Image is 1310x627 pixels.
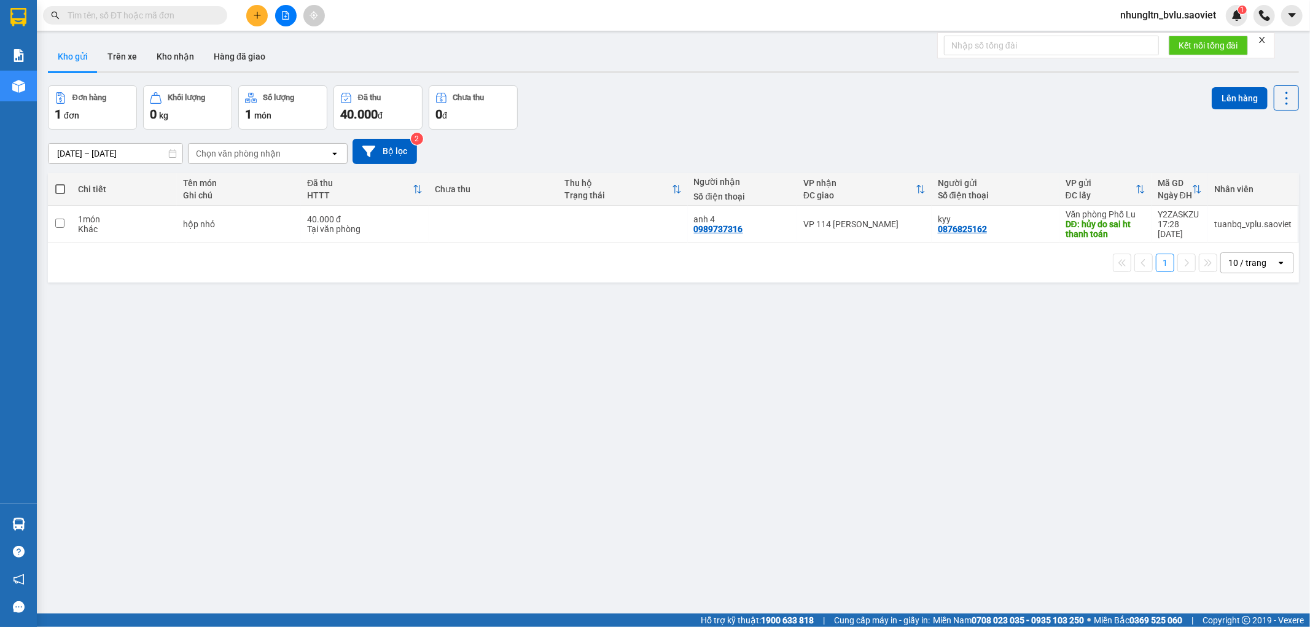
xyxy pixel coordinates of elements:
[143,85,232,130] button: Khối lượng0kg
[1240,6,1244,14] span: 1
[564,190,672,200] div: Trạng thái
[435,184,552,194] div: Chưa thu
[13,574,25,585] span: notification
[310,11,318,20] span: aim
[303,5,325,26] button: aim
[275,5,297,26] button: file-add
[823,613,825,627] span: |
[12,518,25,531] img: warehouse-icon
[281,11,290,20] span: file-add
[1212,87,1268,109] button: Lên hàng
[78,224,170,234] div: Khác
[558,173,688,206] th: Toggle SortBy
[1066,178,1136,188] div: VP gửi
[1191,613,1193,627] span: |
[442,111,447,120] span: đ
[1129,615,1182,625] strong: 0369 525 060
[564,178,672,188] div: Thu hộ
[834,613,930,627] span: Cung cấp máy in - giấy in:
[1287,10,1298,21] span: caret-down
[1158,209,1202,219] div: Y2ZASKZU
[358,93,381,102] div: Đã thu
[238,85,327,130] button: Số lượng1món
[938,214,1053,224] div: kyy
[263,93,294,102] div: Số lượng
[938,224,987,234] div: 0876825162
[1066,219,1145,239] div: DĐ: hủy do sai ht thanh toán
[429,85,518,130] button: Chưa thu0đ
[1238,6,1247,14] sup: 1
[1281,5,1303,26] button: caret-down
[701,613,814,627] span: Hỗ trợ kỹ thuật:
[761,615,814,625] strong: 1900 633 818
[98,42,147,71] button: Trên xe
[1094,613,1182,627] span: Miền Bắc
[1214,184,1292,194] div: Nhân viên
[453,93,485,102] div: Chưa thu
[307,190,413,200] div: HTTT
[353,139,417,164] button: Bộ lọc
[330,149,340,158] svg: open
[435,107,442,122] span: 0
[694,192,791,201] div: Số điện thoại
[972,615,1084,625] strong: 0708 023 035 - 0935 103 250
[183,190,295,200] div: Ghi chú
[1228,257,1266,269] div: 10 / trang
[48,85,137,130] button: Đơn hàng1đơn
[938,178,1053,188] div: Người gửi
[1259,10,1270,21] img: phone-icon
[10,8,26,26] img: logo-vxr
[1242,616,1250,625] span: copyright
[1231,10,1242,21] img: icon-new-feature
[944,36,1159,55] input: Nhập số tổng đài
[49,144,182,163] input: Select a date range.
[340,107,378,122] span: 40.000
[938,190,1053,200] div: Số điện thoại
[803,190,916,200] div: ĐC giao
[301,173,429,206] th: Toggle SortBy
[411,133,423,145] sup: 2
[803,178,916,188] div: VP nhận
[159,111,168,120] span: kg
[694,214,791,224] div: anh 4
[196,147,281,160] div: Chọn văn phòng nhận
[803,219,926,229] div: VP 114 [PERSON_NAME]
[183,178,295,188] div: Tên món
[246,5,268,26] button: plus
[378,111,383,120] span: đ
[1169,36,1248,55] button: Kết nối tổng đài
[1258,36,1266,44] span: close
[1087,618,1091,623] span: ⚪️
[254,111,271,120] span: món
[168,93,205,102] div: Khối lượng
[1152,173,1208,206] th: Toggle SortBy
[694,177,791,187] div: Người nhận
[307,214,423,224] div: 40.000 đ
[797,173,932,206] th: Toggle SortBy
[12,80,25,93] img: warehouse-icon
[1276,258,1286,268] svg: open
[1066,190,1136,200] div: ĐC lấy
[48,42,98,71] button: Kho gửi
[307,178,413,188] div: Đã thu
[13,601,25,613] span: message
[51,11,60,20] span: search
[12,49,25,62] img: solution-icon
[13,546,25,558] span: question-circle
[183,219,295,229] div: hộp nhỏ
[72,93,106,102] div: Đơn hàng
[333,85,423,130] button: Đã thu40.000đ
[307,224,423,234] div: Tại văn phòng
[147,42,204,71] button: Kho nhận
[150,107,157,122] span: 0
[694,224,743,234] div: 0989737316
[64,111,79,120] span: đơn
[55,107,61,122] span: 1
[253,11,262,20] span: plus
[1156,254,1174,272] button: 1
[1059,173,1152,206] th: Toggle SortBy
[78,214,170,224] div: 1 món
[1214,219,1292,229] div: tuanbq_vplu.saoviet
[204,42,275,71] button: Hàng đã giao
[1158,190,1192,200] div: Ngày ĐH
